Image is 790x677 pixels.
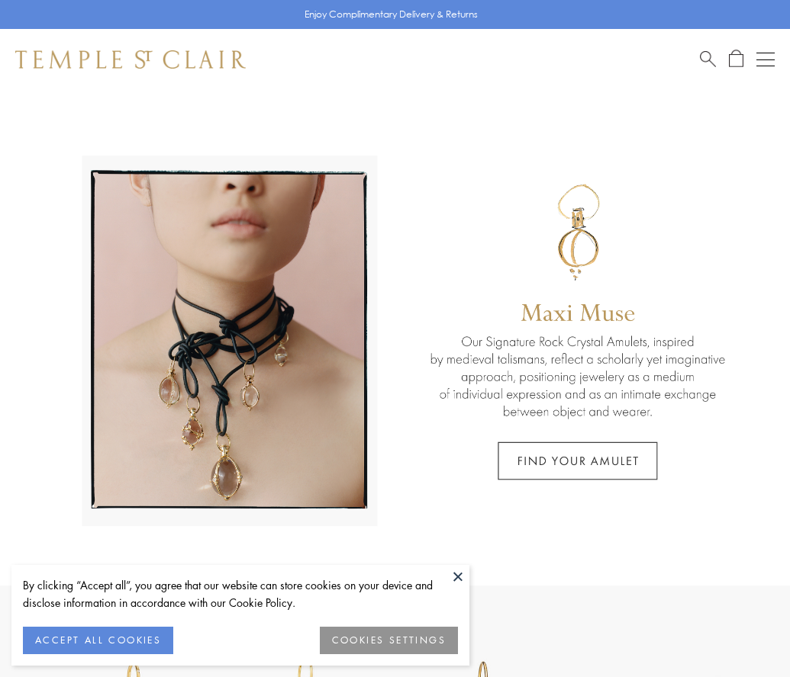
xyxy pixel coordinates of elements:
a: Open Shopping Bag [729,50,743,69]
a: Search [700,50,716,69]
div: By clicking “Accept all”, you agree that our website can store cookies on your device and disclos... [23,576,458,611]
button: ACCEPT ALL COOKIES [23,627,173,654]
p: Enjoy Complimentary Delivery & Returns [305,7,478,22]
button: COOKIES SETTINGS [320,627,458,654]
img: Temple St. Clair [15,50,246,69]
button: Open navigation [756,50,775,69]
